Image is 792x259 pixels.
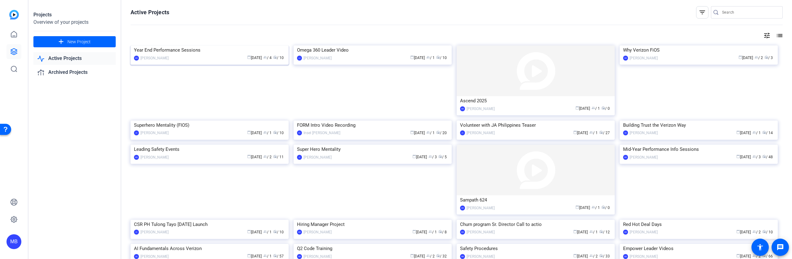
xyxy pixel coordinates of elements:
[134,155,139,160] div: MB
[9,10,19,19] img: blue-gradient.svg
[134,244,285,253] div: AI Fundamentals Across Verizon
[599,254,603,257] span: radio
[303,154,332,160] div: [PERSON_NAME]
[247,230,251,233] span: calendar_today
[263,155,267,158] span: group
[436,131,447,135] span: / 20
[426,56,435,60] span: / 1
[33,52,116,65] a: Active Projects
[297,121,448,130] div: FORM Intro Video Recording
[573,254,588,258] span: [DATE]
[297,145,448,154] div: Super Hero Mentality
[410,56,425,60] span: [DATE]
[273,155,284,159] span: / 11
[460,130,465,135] div: JC
[752,131,761,135] span: / 1
[756,244,764,251] mat-icon: accessibility
[436,56,447,60] span: / 10
[599,230,610,234] span: / 12
[592,106,595,110] span: group
[57,38,65,46] mat-icon: add
[762,230,766,233] span: radio
[601,106,610,111] span: / 0
[623,121,774,130] div: Building Trust the Verizon Way
[263,56,272,60] span: / 4
[263,130,267,134] span: group
[601,206,610,210] span: / 0
[410,130,414,134] span: calendar_today
[460,220,611,229] div: Churn program Sr. Director Call to actio
[273,131,284,135] span: / 10
[436,55,440,59] span: radio
[140,130,169,136] div: [PERSON_NAME]
[303,55,332,61] div: [PERSON_NAME]
[134,230,139,235] div: JC
[460,96,611,105] div: Ascend 2025
[623,145,774,154] div: Mid-Year Performance Info Sessions
[573,230,588,234] span: [DATE]
[297,130,302,135] div: IIC
[134,45,285,55] div: Year End Performance Sessions
[247,155,262,159] span: [DATE]
[630,154,658,160] div: [PERSON_NAME]
[140,55,169,61] div: [PERSON_NAME]
[736,131,751,135] span: [DATE]
[438,155,442,158] span: radio
[630,55,658,61] div: [PERSON_NAME]
[273,230,277,233] span: radio
[460,121,611,130] div: Volunteer with JA Philippines Teaser
[736,155,751,159] span: [DATE]
[589,254,598,258] span: / 2
[263,230,267,233] span: group
[601,106,605,110] span: radio
[247,55,251,59] span: calendar_today
[460,230,465,235] div: MB
[273,55,277,59] span: radio
[33,66,116,79] a: Archived Projects
[573,131,588,135] span: [DATE]
[575,205,579,209] span: calendar_today
[273,56,284,60] span: / 10
[247,254,262,258] span: [DATE]
[573,130,577,134] span: calendar_today
[601,205,605,209] span: radio
[428,230,432,233] span: group
[438,230,447,234] span: / 8
[623,220,774,229] div: Red Hot Deal Days
[460,254,465,259] div: MB
[722,9,778,16] input: Search
[460,206,465,210] div: MB
[592,205,595,209] span: group
[762,130,766,134] span: radio
[752,230,761,234] span: / 2
[247,131,262,135] span: [DATE]
[297,45,448,55] div: Omega 360 Leader Video
[736,230,740,233] span: calendar_today
[762,155,766,158] span: radio
[134,220,285,229] div: CSR PH Tulong Tayo [DATE] Launch
[752,155,756,158] span: group
[460,244,611,253] div: Safety Procedures
[247,254,251,257] span: calendar_today
[273,254,277,257] span: radio
[273,230,284,234] span: / 10
[623,254,628,259] div: MB
[410,254,414,257] span: calendar_today
[467,229,495,235] div: [PERSON_NAME]
[736,155,740,158] span: calendar_today
[752,230,756,233] span: group
[297,254,302,259] div: MB
[273,130,277,134] span: radio
[140,154,169,160] div: [PERSON_NAME]
[426,130,430,134] span: group
[762,254,773,258] span: / 66
[6,234,21,249] div: MB
[134,145,285,154] div: Leading Safety Events
[589,130,593,134] span: group
[436,130,440,134] span: radio
[263,131,272,135] span: / 1
[428,230,437,234] span: / 1
[623,244,774,253] div: Empower Leader Videos
[33,11,116,19] div: Projects
[131,9,169,16] h1: Active Projects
